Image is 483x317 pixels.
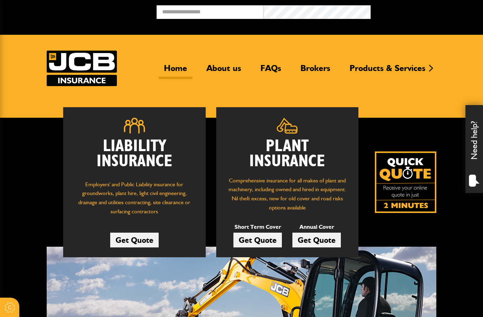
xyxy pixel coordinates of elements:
[47,51,117,86] img: JCB Insurance Services logo
[233,222,282,232] p: Short Term Cover
[371,5,478,16] button: Broker Login
[255,63,286,79] a: FAQs
[375,151,436,213] a: Get your insurance quote isn just 2-minutes
[292,222,341,232] p: Annual Cover
[295,63,336,79] a: Brokers
[47,51,117,86] a: JCB Insurance Services
[227,139,348,169] h2: Plant Insurance
[375,151,436,213] img: Quick Quote
[227,176,348,212] p: Comprehensive insurance for all makes of plant and machinery, including owned and hired in equipm...
[74,139,195,173] h2: Liability Insurance
[292,233,341,247] a: Get Quote
[233,233,282,247] a: Get Quote
[110,233,159,247] a: Get Quote
[201,63,246,79] a: About us
[465,105,483,193] div: Need help?
[344,63,431,79] a: Products & Services
[74,180,195,220] p: Employers' and Public Liability insurance for groundworks, plant hire, light civil engineering, d...
[159,63,192,79] a: Home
